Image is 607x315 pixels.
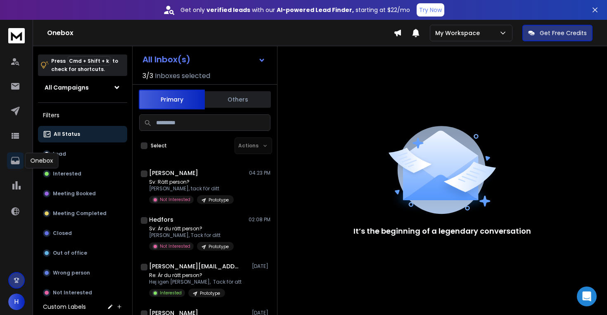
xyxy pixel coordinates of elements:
label: Select [151,142,167,149]
p: My Workspace [435,29,483,37]
div: Onebox [25,153,59,168]
p: 04:23 PM [249,170,270,176]
p: Re: Är du rätt person? [149,272,242,279]
button: H [8,294,25,310]
p: [PERSON_NAME], tack för ditt [149,185,234,192]
p: Not Interested [53,289,92,296]
strong: AI-powered Lead Finder, [277,6,354,14]
button: Wrong person [38,265,127,281]
p: Sv: Är du rätt person? [149,225,234,232]
p: It’s the beginning of a legendary conversation [353,225,531,237]
p: Try Now [419,6,442,14]
button: Try Now [417,3,444,17]
p: Lead [53,151,66,157]
p: Interested [53,171,81,177]
p: Get only with our starting at $22/mo [180,6,410,14]
button: Primary [139,90,205,109]
p: Hej igen [PERSON_NAME], Tack för att [149,279,242,285]
h3: Inboxes selected [155,71,210,81]
h1: [PERSON_NAME][EMAIL_ADDRESS][DOMAIN_NAME] [149,262,240,270]
h1: [PERSON_NAME] [149,169,198,177]
p: All Status [54,131,80,137]
strong: verified leads [206,6,250,14]
span: Cmd + Shift + k [68,56,110,66]
p: Wrong person [53,270,90,276]
p: Prototype [209,244,229,250]
img: logo [8,28,25,43]
p: Out of office [53,250,87,256]
button: Lead [38,146,127,162]
button: All Status [38,126,127,142]
p: Interested [160,290,182,296]
button: All Campaigns [38,79,127,96]
p: 02:08 PM [249,216,270,223]
p: Closed [53,230,72,237]
div: Open Intercom Messenger [577,287,597,306]
span: 3 / 3 [142,71,153,81]
button: Closed [38,225,127,242]
h3: Filters [38,109,127,121]
p: Not Interested [160,243,190,249]
h1: Onebox [47,28,394,38]
p: Meeting Completed [53,210,107,217]
p: Get Free Credits [540,29,587,37]
h3: Custom Labels [43,303,86,311]
button: All Inbox(s) [136,51,272,68]
h1: All Campaigns [45,83,89,92]
button: Meeting Completed [38,205,127,222]
button: Meeting Booked [38,185,127,202]
p: Prototype [200,290,220,296]
p: Prototype [209,197,229,203]
button: Interested [38,166,127,182]
p: [DATE] [252,263,270,270]
h1: Hedfors [149,216,173,224]
p: [PERSON_NAME], Tack for ditt [149,232,234,239]
p: Sv: Rätt person? [149,179,234,185]
button: Others [205,90,271,109]
h1: All Inbox(s) [142,55,190,64]
p: Press to check for shortcuts. [51,57,118,73]
button: Get Free Credits [522,25,593,41]
p: Meeting Booked [53,190,96,197]
button: Not Interested [38,284,127,301]
p: Not Interested [160,197,190,203]
button: Out of office [38,245,127,261]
